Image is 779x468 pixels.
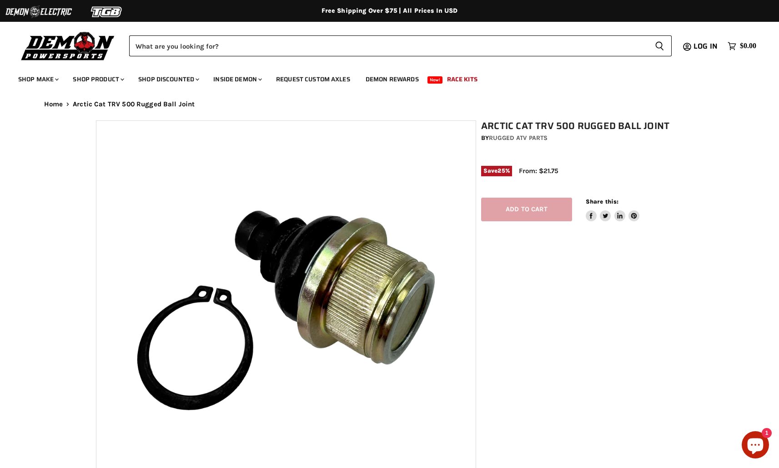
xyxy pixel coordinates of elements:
a: $0.00 [723,40,761,53]
span: $0.00 [740,42,756,50]
img: TGB Logo 2 [73,3,141,20]
aside: Share this: [586,198,640,222]
span: Save % [481,166,512,176]
a: Request Custom Axles [269,70,357,89]
img: Demon Electric Logo 2 [5,3,73,20]
div: by [481,133,689,143]
button: Search [648,35,672,56]
img: Demon Powersports [18,30,118,62]
a: Inside Demon [206,70,267,89]
inbox-online-store-chat: Shopify online store chat [739,431,772,461]
input: Search [129,35,648,56]
span: New! [427,76,443,84]
a: Shop Discounted [131,70,205,89]
nav: Breadcrumbs [26,100,754,108]
span: From: $21.75 [519,167,558,175]
span: 25 [498,167,505,174]
a: Demon Rewards [359,70,426,89]
span: Share this: [586,198,618,205]
span: Arctic Cat TRV 500 Rugged Ball Joint [73,100,195,108]
a: Shop Make [11,70,64,89]
a: Rugged ATV Parts [489,134,548,142]
a: Shop Product [66,70,130,89]
h1: Arctic Cat TRV 500 Rugged Ball Joint [481,120,689,132]
a: Race Kits [440,70,484,89]
span: Log in [694,40,718,52]
div: Free Shipping Over $75 | All Prices In USD [26,7,754,15]
ul: Main menu [11,66,754,89]
a: Home [44,100,63,108]
a: Log in [689,42,723,50]
form: Product [129,35,672,56]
